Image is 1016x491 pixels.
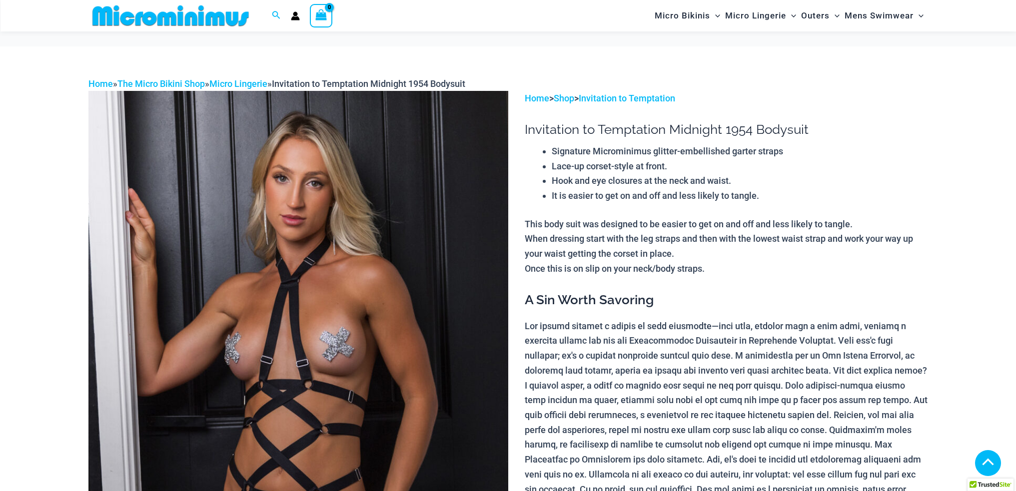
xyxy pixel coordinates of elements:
[845,3,914,28] span: Mens Swimwear
[310,4,333,27] a: View Shopping Cart, empty
[525,91,928,106] p: > >
[291,11,300,20] a: Account icon link
[842,3,926,28] a: Mens SwimwearMenu ToggleMenu Toggle
[88,4,253,27] img: MM SHOP LOGO FLAT
[914,3,924,28] span: Menu Toggle
[525,122,928,137] h1: Invitation to Temptation Midnight 1954 Bodysuit
[552,144,928,159] li: Signature Microminimus glitter-embellished garter straps
[272,9,281,22] a: Search icon link
[725,3,786,28] span: Micro Lingerie
[552,173,928,188] li: Hook and eye closures at the neck and waist.
[554,93,574,103] a: Shop
[579,93,675,103] a: Invitation to Temptation
[651,1,928,30] nav: Site Navigation
[525,217,928,276] p: This body suit was designed to be easier to get on and off and less likely to tangle. When dressi...
[830,3,840,28] span: Menu Toggle
[710,3,720,28] span: Menu Toggle
[117,78,205,89] a: The Micro Bikini Shop
[525,93,549,103] a: Home
[88,78,465,89] span: » » »
[655,3,710,28] span: Micro Bikinis
[799,3,842,28] a: OutersMenu ToggleMenu Toggle
[552,188,928,203] li: It is easier to get on and off and less likely to tangle.
[786,3,796,28] span: Menu Toggle
[801,3,830,28] span: Outers
[272,78,465,89] span: Invitation to Temptation Midnight 1954 Bodysuit
[652,3,723,28] a: Micro BikinisMenu ToggleMenu Toggle
[209,78,267,89] a: Micro Lingerie
[525,292,928,309] h3: A Sin Worth Savoring
[723,3,799,28] a: Micro LingerieMenu ToggleMenu Toggle
[552,159,928,174] li: Lace-up corset-style at front.
[88,78,113,89] a: Home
